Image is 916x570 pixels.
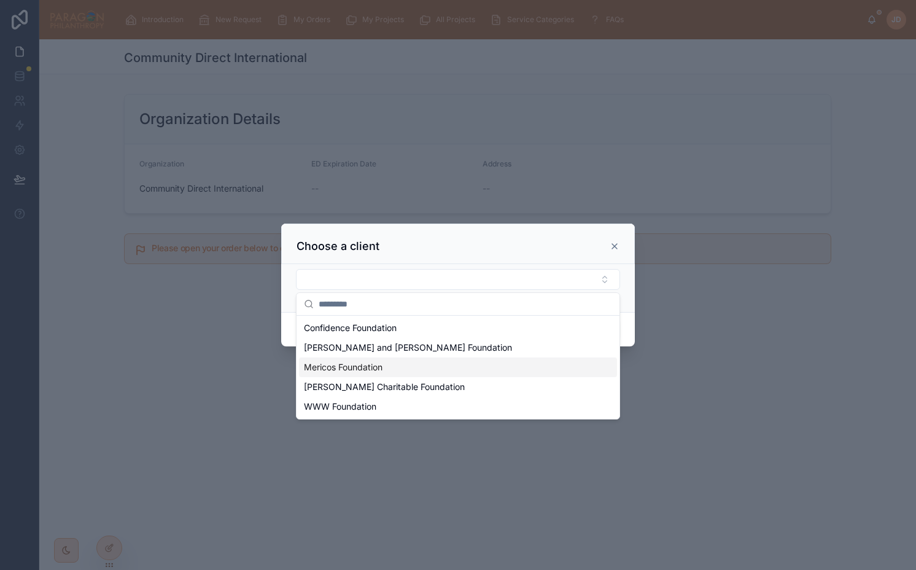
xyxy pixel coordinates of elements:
span: [PERSON_NAME] and [PERSON_NAME] Foundation [304,342,512,354]
span: Mericos Foundation [304,361,382,373]
div: Suggestions [297,316,619,419]
h3: Choose a client [297,239,379,254]
span: WWW Foundation [304,400,376,413]
button: Select Button [296,269,620,290]
span: [PERSON_NAME] Charitable Foundation [304,381,465,393]
span: Confidence Foundation [304,322,397,334]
